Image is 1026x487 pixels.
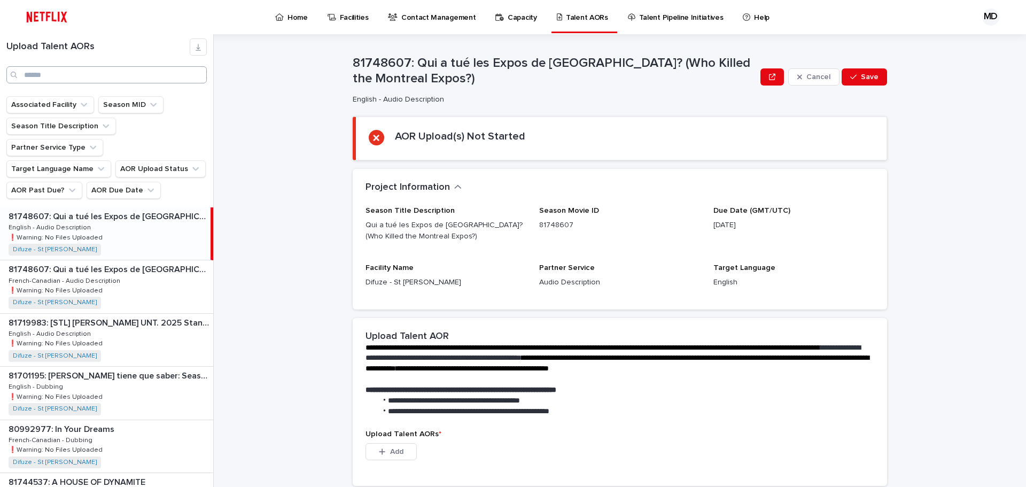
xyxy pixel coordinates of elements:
[9,422,116,435] p: 80992977: In Your Dreams
[6,182,82,199] button: AOR Past Due?
[539,207,599,214] span: Season Movie ID
[9,381,65,391] p: English - Dubbing
[21,6,72,28] img: ifQbXi3ZQGMSEF7WDB7W
[9,285,105,295] p: ❗️Warning: No Files Uploaded
[539,277,700,288] p: Audio Description
[98,96,164,113] button: Season MID
[9,338,105,347] p: ❗️Warning: No Files Uploaded
[13,459,97,466] a: Difuze - St [PERSON_NAME]
[9,444,105,454] p: ❗️Warning: No Files Uploaded
[13,405,97,413] a: Difuze - St [PERSON_NAME]
[9,328,93,338] p: English - Audio Description
[353,95,752,104] p: English - Audio Description
[713,277,874,288] p: English
[13,352,97,360] a: Difuze - St [PERSON_NAME]
[6,139,103,156] button: Partner Service Type
[353,56,756,87] p: 81748607: Qui a tué les Expos de [GEOGRAPHIC_DATA]? (Who Killed the Montreal Expos?)
[366,220,526,242] p: Qui a tué les Expos de [GEOGRAPHIC_DATA]? (Who Killed the Montreal Expos?)
[539,220,700,231] p: 81748607
[713,207,790,214] span: Due Date (GMT/UTC)
[9,232,105,242] p: ❗️Warning: No Files Uploaded
[9,369,211,381] p: 81701195: [PERSON_NAME] tiene que saber: Season 1
[366,264,414,272] span: Facility Name
[9,262,211,275] p: 81748607: Qui a tué les Expos de Montréal? (Who Killed the Montreal Expos?)
[788,68,840,86] button: Cancel
[9,435,95,444] p: French-Canadian - Dubbing
[366,277,526,288] p: Difuze - St [PERSON_NAME]
[13,299,97,306] a: Difuze - St [PERSON_NAME]
[713,220,874,231] p: [DATE]
[842,68,887,86] button: Save
[390,448,403,455] span: Add
[115,160,206,177] button: AOR Upload Status
[9,222,93,231] p: English - Audio Description
[6,41,190,53] h1: Upload Talent AORs
[6,66,207,83] input: Search
[366,331,449,343] h2: Upload Talent AOR
[87,182,161,199] button: AOR Due Date
[806,73,830,81] span: Cancel
[366,430,441,438] span: Upload Talent AORs
[366,182,462,194] button: Project Information
[982,9,999,26] div: MD
[366,182,450,194] h2: Project Information
[9,391,105,401] p: ❗️Warning: No Files Uploaded
[9,316,211,328] p: 81719983: [STL] Bruce Bruce UNT. 2025 Standup Special
[366,443,417,460] button: Add
[539,264,595,272] span: Partner Service
[6,118,116,135] button: Season Title Description
[713,264,775,272] span: Target Language
[9,210,208,222] p: 81748607: Qui a tué les Expos de Montréal? (Who Killed the Montreal Expos?)
[6,160,111,177] button: Target Language Name
[9,275,122,285] p: French-Canadian - Audio Description
[13,246,97,253] a: Difuze - St [PERSON_NAME]
[6,96,94,113] button: Associated Facility
[366,207,455,214] span: Season Title Description
[395,130,525,143] h2: AOR Upload(s) Not Started
[861,73,879,81] span: Save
